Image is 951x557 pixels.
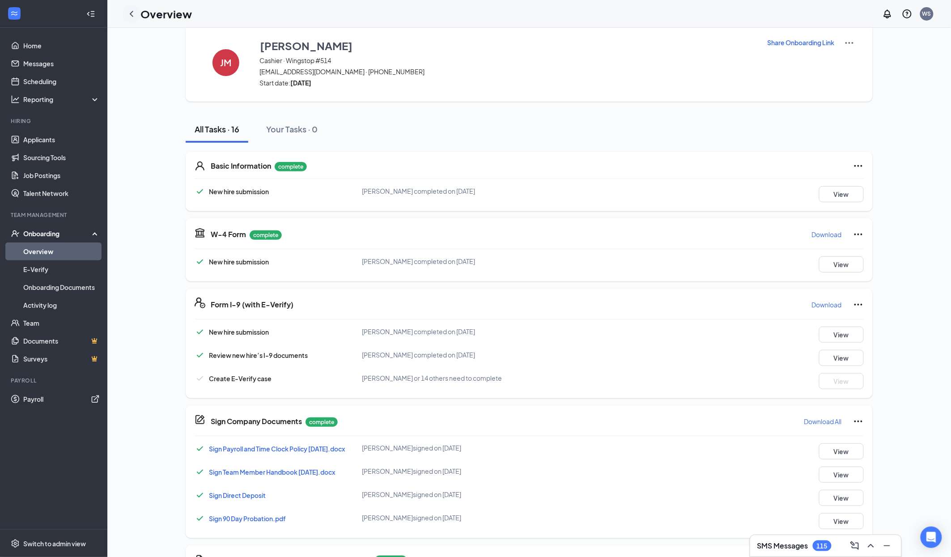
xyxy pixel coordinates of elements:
[195,227,205,238] svg: TaxGovernmentIcon
[195,414,205,425] svg: CompanyDocumentIcon
[817,542,828,550] div: 115
[853,229,864,240] svg: Ellipses
[86,9,95,18] svg: Collapse
[812,300,842,309] p: Download
[209,374,272,383] span: Create E-Verify case
[23,131,100,149] a: Applicants
[211,230,246,239] h5: W-4 Form
[23,539,86,548] div: Switch to admin view
[209,351,308,359] span: Review new hire’s I-9 documents
[819,256,864,272] button: View
[290,79,311,87] strong: [DATE]
[804,414,842,429] button: Download All
[260,38,352,53] h3: [PERSON_NAME]
[853,299,864,310] svg: Ellipses
[306,417,338,427] p: complete
[209,491,266,499] a: Sign Direct Deposit
[209,445,345,453] a: Sign Payroll and Time Clock Policy [DATE].docx
[195,298,205,308] svg: FormI9EVerifyIcon
[209,514,286,523] a: Sign 90 Day Probation.pdf
[195,350,205,361] svg: Checkmark
[259,38,756,54] button: [PERSON_NAME]
[23,166,100,184] a: Job Postings
[195,490,205,501] svg: Checkmark
[362,257,475,265] span: [PERSON_NAME] completed on [DATE]
[23,350,100,368] a: SurveysCrown
[23,296,100,314] a: Activity log
[195,467,205,477] svg: Checkmark
[362,374,502,382] span: [PERSON_NAME] or 14 others need to complete
[11,117,98,125] div: Hiring
[23,95,100,104] div: Reporting
[11,95,20,104] svg: Analysis
[140,6,192,21] h1: Overview
[804,417,842,426] p: Download All
[849,540,860,551] svg: ComposeMessage
[819,490,864,506] button: View
[362,490,585,499] div: [PERSON_NAME] signed on [DATE]
[819,350,864,366] button: View
[195,123,239,135] div: All Tasks · 16
[209,468,335,476] a: Sign Team Member Handbook [DATE].docx
[921,527,942,548] div: Open Intercom Messenger
[853,161,864,171] svg: Ellipses
[23,278,100,296] a: Onboarding Documents
[23,184,100,202] a: Talent Network
[812,230,842,239] p: Download
[362,327,475,336] span: [PERSON_NAME] completed on [DATE]
[209,187,269,196] span: New hire submission
[259,67,756,76] span: [EMAIL_ADDRESS][DOMAIN_NAME] · [PHONE_NUMBER]
[23,149,100,166] a: Sourcing Tools
[819,373,864,389] button: View
[259,78,756,87] span: Start date:
[221,60,232,66] h4: JM
[11,539,20,548] svg: Settings
[266,123,318,135] div: Your Tasks · 0
[195,373,205,384] svg: Checkmark
[209,328,269,336] span: New hire submission
[767,38,835,47] button: Share Onboarding Link
[853,416,864,427] svg: Ellipses
[882,9,893,19] svg: Notifications
[23,37,100,55] a: Home
[768,38,835,47] p: Share Onboarding Link
[23,260,100,278] a: E-Verify
[819,327,864,343] button: View
[848,539,862,553] button: ComposeMessage
[866,540,876,551] svg: ChevronUp
[811,298,842,312] button: Download
[362,351,475,359] span: [PERSON_NAME] completed on [DATE]
[23,55,100,72] a: Messages
[11,211,98,219] div: Team Management
[23,390,100,408] a: PayrollExternalLink
[362,443,585,452] div: [PERSON_NAME] signed on [DATE]
[11,377,98,384] div: Payroll
[23,72,100,90] a: Scheduling
[864,539,878,553] button: ChevronUp
[902,9,913,19] svg: QuestionInfo
[209,258,269,266] span: New hire submission
[195,186,205,197] svg: Checkmark
[195,513,205,524] svg: Checkmark
[819,467,864,483] button: View
[819,443,864,459] button: View
[362,467,585,476] div: [PERSON_NAME] signed on [DATE]
[811,227,842,242] button: Download
[10,9,19,18] svg: WorkstreamLogo
[880,539,894,553] button: Minimize
[23,332,100,350] a: DocumentsCrown
[844,38,855,48] img: More Actions
[23,314,100,332] a: Team
[195,327,205,337] svg: Checkmark
[757,541,808,551] h3: SMS Messages
[211,417,302,426] h5: Sign Company Documents
[250,230,282,240] p: complete
[11,229,20,238] svg: UserCheck
[126,9,137,19] svg: ChevronLeft
[819,186,864,202] button: View
[362,513,585,522] div: [PERSON_NAME] signed on [DATE]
